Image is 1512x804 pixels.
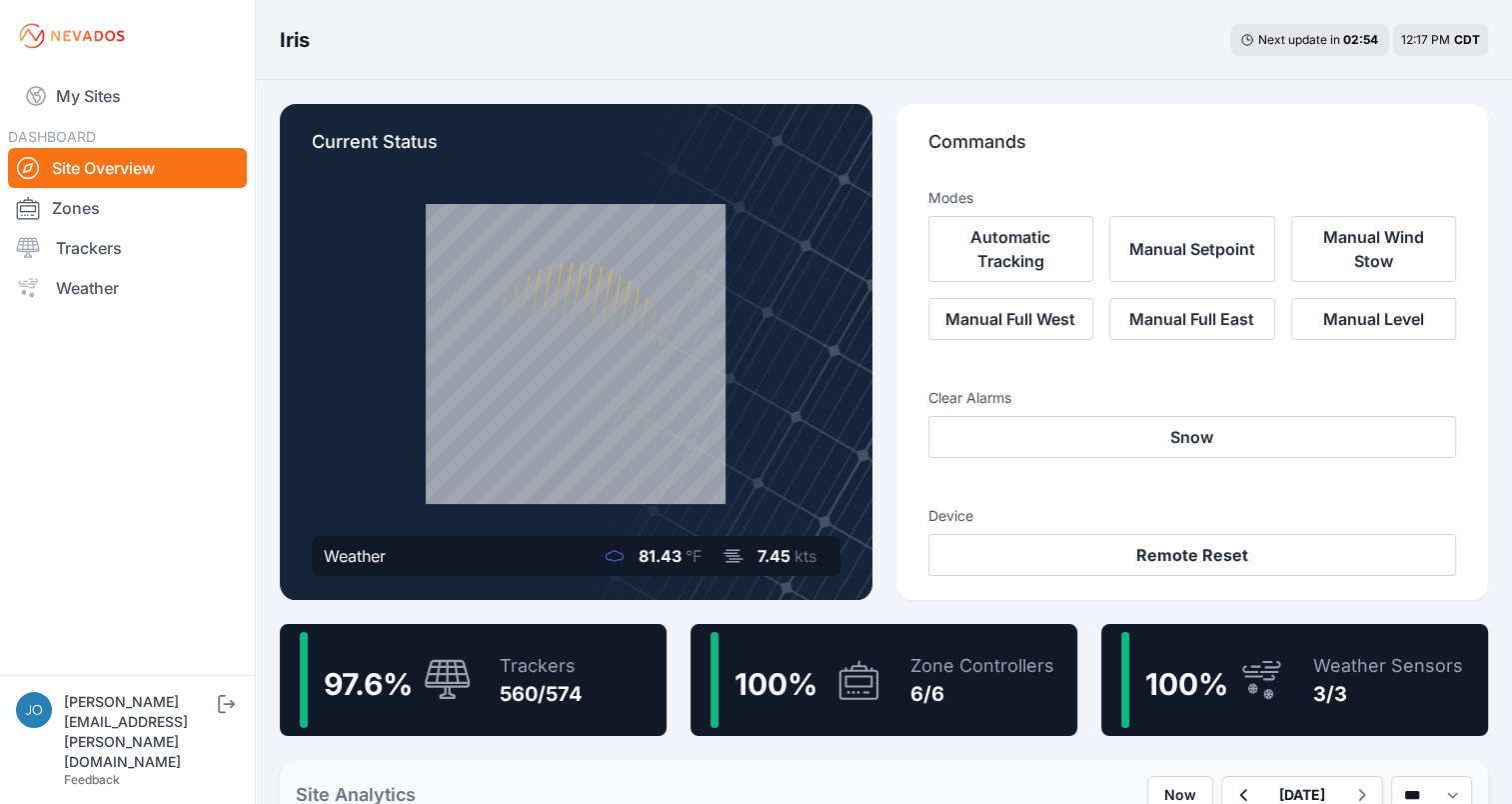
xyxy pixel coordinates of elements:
[8,72,247,120] a: My Sites
[928,388,1457,408] h3: Clear Alarms
[500,652,583,680] div: Trackers
[280,26,310,54] h3: Iris
[928,506,1457,526] h3: Device
[1109,298,1275,340] button: Manual Full East
[500,680,583,708] div: 560/574
[1313,652,1463,680] div: Weather Sensors
[691,624,1077,736] a: 100%Zone Controllers6/6
[928,216,1094,282] button: Automatic Tracking
[928,534,1457,576] button: Remote Reset
[735,666,817,702] span: 100 %
[16,20,128,52] img: Nevados
[1291,298,1457,340] button: Manual Level
[910,652,1054,680] div: Zone Controllers
[8,188,247,228] a: Zones
[8,268,247,308] a: Weather
[1401,32,1450,47] span: 12:17 PM
[324,544,386,568] div: Weather
[1101,624,1488,736] a: 100%Weather Sensors3/3
[928,416,1457,458] button: Snow
[1145,666,1228,702] span: 100 %
[1109,216,1275,282] button: Manual Setpoint
[1258,32,1340,47] span: Next update in
[16,692,52,728] img: jonathan.allen@prim.com
[928,188,973,208] h3: Modes
[686,546,702,566] span: °F
[1343,32,1379,48] div: 02 : 54
[1454,32,1480,47] span: CDT
[1291,216,1457,282] button: Manual Wind Stow
[8,148,247,188] a: Site Overview
[64,772,120,787] a: Feedback
[324,666,413,702] span: 97.6 %
[910,680,1054,708] div: 6/6
[8,228,247,268] a: Trackers
[8,128,96,145] span: DASHBOARD
[64,692,214,772] div: [PERSON_NAME][EMAIL_ADDRESS][PERSON_NAME][DOMAIN_NAME]
[1313,680,1463,708] div: 3/3
[280,624,667,736] a: 97.6%Trackers560/574
[280,14,310,66] nav: Breadcrumb
[757,546,790,566] span: 7.45
[928,298,1094,340] button: Manual Full West
[312,128,840,172] p: Current Status
[639,546,682,566] span: 81.43
[928,128,1457,172] p: Commands
[794,546,816,566] span: kts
